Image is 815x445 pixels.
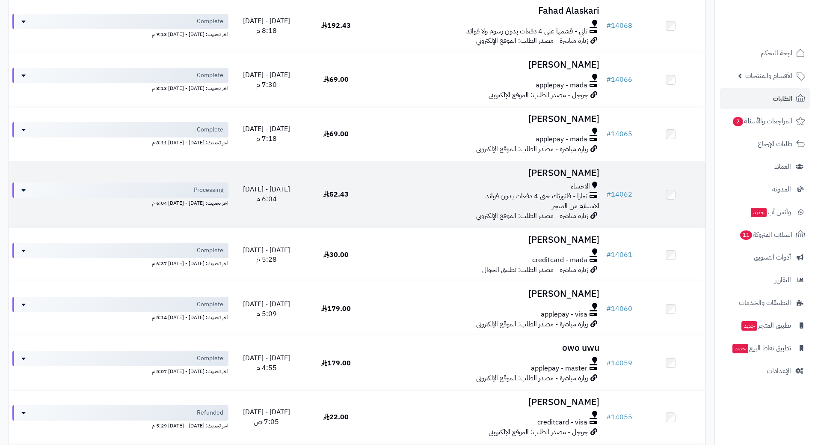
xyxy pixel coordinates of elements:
h3: [PERSON_NAME] [374,397,599,407]
div: اخر تحديث: [DATE] - [DATE] 6:37 م [12,258,228,267]
span: المدونة [772,183,791,195]
span: جديد [732,344,748,353]
span: جوجل - مصدر الطلب: الموقع الإلكتروني [489,427,588,437]
a: #14060 [606,304,632,314]
span: التطبيقات والخدمات [739,297,791,309]
span: Complete [197,300,223,309]
span: Complete [197,125,223,134]
span: applepay - mada [536,134,587,144]
span: 69.00 [323,129,349,139]
a: #14062 [606,189,632,200]
span: الاحساء [571,182,590,191]
span: زيارة مباشرة - مصدر الطلب: الموقع الإلكتروني [476,319,588,329]
div: اخر تحديث: [DATE] - [DATE] 9:13 م [12,29,228,38]
span: [DATE] - [DATE] 5:09 م [243,299,290,319]
span: [DATE] - [DATE] 6:04 م [243,184,290,204]
img: logo-2.png [757,18,807,36]
a: #14065 [606,129,632,139]
span: # [606,129,611,139]
span: طلبات الإرجاع [758,138,792,150]
div: اخر تحديث: [DATE] - [DATE] 8:13 م [12,83,228,92]
span: 179.00 [321,304,351,314]
span: applepay - visa [541,310,587,320]
span: الأقسام والمنتجات [745,70,792,82]
h3: [PERSON_NAME] [374,168,599,178]
span: applepay - mada [536,81,587,90]
a: الإعدادات [720,361,810,381]
span: Complete [197,71,223,80]
span: الاستلام من المتجر [552,201,599,211]
a: تطبيق نقاط البيعجديد [720,338,810,358]
span: Processing [194,186,223,194]
a: #14068 [606,21,632,31]
div: اخر تحديث: [DATE] - [DATE] 6:04 م [12,198,228,207]
h3: [PERSON_NAME] [374,235,599,245]
h3: [PERSON_NAME] [374,60,599,70]
span: لوحة التحكم [761,47,792,59]
span: # [606,189,611,200]
span: [DATE] - [DATE] 7:30 م [243,70,290,90]
a: تطبيق المتجرجديد [720,315,810,336]
span: # [606,358,611,368]
span: 11 [740,230,752,240]
span: أدوات التسويق [754,251,791,263]
span: الإعدادات [767,365,791,377]
div: اخر تحديث: [DATE] - [DATE] 5:07 م [12,366,228,375]
span: وآتس آب [750,206,791,218]
span: 192.43 [321,21,351,31]
span: [DATE] - [DATE] 5:28 م [243,245,290,265]
a: لوحة التحكم [720,43,810,63]
div: اخر تحديث: [DATE] - [DATE] 5:14 م [12,312,228,321]
span: زيارة مباشرة - مصدر الطلب: الموقع الإلكتروني [476,36,588,46]
span: تابي - قسّمها على 4 دفعات بدون رسوم ولا فوائد [466,27,587,36]
h3: [PERSON_NAME] [374,114,599,124]
span: applepay - master [531,364,587,373]
span: [DATE] - [DATE] 7:18 م [243,124,290,144]
span: # [606,304,611,314]
a: المدونة [720,179,810,200]
span: creditcard - mada [532,255,587,265]
a: #14061 [606,250,632,260]
a: المراجعات والأسئلة2 [720,111,810,131]
a: طلبات الإرجاع [720,134,810,154]
span: زيارة مباشرة - مصدر الطلب: الموقع الإلكتروني [476,373,588,383]
div: اخر تحديث: [DATE] - [DATE] 5:29 م [12,421,228,430]
span: تطبيق المتجر [741,320,791,332]
div: اخر تحديث: [DATE] - [DATE] 8:11 م [12,137,228,146]
span: [DATE] - [DATE] 8:18 م [243,16,290,36]
span: Complete [197,354,223,363]
h3: [PERSON_NAME] [374,289,599,299]
span: التقارير [775,274,791,286]
span: 52.43 [323,189,349,200]
span: # [606,250,611,260]
span: # [606,75,611,85]
span: الطلبات [773,93,792,105]
span: جديد [741,321,757,331]
span: زيارة مباشرة - مصدر الطلب: الموقع الإلكتروني [476,211,588,221]
a: التقارير [720,270,810,290]
span: تطبيق نقاط البيع [732,342,791,354]
span: # [606,412,611,422]
span: [DATE] - [DATE] 7:05 ص [243,407,290,427]
h3: owo uwu [374,343,599,353]
span: Complete [197,246,223,255]
a: التطبيقات والخدمات [720,293,810,313]
a: العملاء [720,156,810,177]
span: 22.00 [323,412,349,422]
span: زيارة مباشرة - مصدر الطلب: الموقع الإلكتروني [476,144,588,154]
span: # [606,21,611,31]
a: أدوات التسويق [720,247,810,268]
a: #14059 [606,358,632,368]
span: تمارا - فاتورتك حتى 4 دفعات بدون فوائد [486,191,587,201]
span: السلات المتروكة [739,229,792,241]
a: الطلبات [720,88,810,109]
span: جوجل - مصدر الطلب: الموقع الإلكتروني [489,90,588,100]
span: 30.00 [323,250,349,260]
span: زيارة مباشرة - مصدر الطلب: تطبيق الجوال [482,265,588,275]
span: 2 [733,117,744,127]
a: السلات المتروكة11 [720,224,810,245]
span: العملاء [774,161,791,173]
a: وآتس آبجديد [720,202,810,222]
a: #14066 [606,75,632,85]
span: 69.00 [323,75,349,85]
